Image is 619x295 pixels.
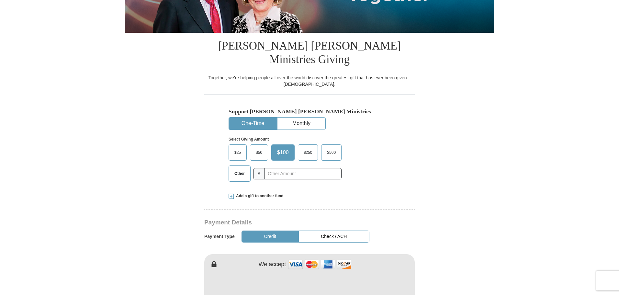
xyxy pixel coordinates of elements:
[204,74,415,87] div: Together, we're helping people all over the world discover the greatest gift that has ever been g...
[287,257,352,271] img: credit cards accepted
[300,148,316,157] span: $250
[229,137,269,142] strong: Select Giving Amount
[277,118,325,130] button: Monthly
[204,219,369,226] h3: Payment Details
[231,148,244,157] span: $25
[229,108,390,115] h5: Support [PERSON_NAME] [PERSON_NAME] Ministries
[231,169,248,178] span: Other
[204,33,415,74] h1: [PERSON_NAME] [PERSON_NAME] Ministries Giving
[298,231,369,243] button: Check / ACH
[234,193,284,199] span: Add a gift to another fund
[204,234,235,239] h5: Payment Type
[274,148,292,157] span: $100
[264,168,342,179] input: Other Amount
[253,148,265,157] span: $50
[229,118,277,130] button: One-Time
[324,148,339,157] span: $500
[259,261,286,268] h4: We accept
[253,168,264,179] span: $
[242,231,299,243] button: Credit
